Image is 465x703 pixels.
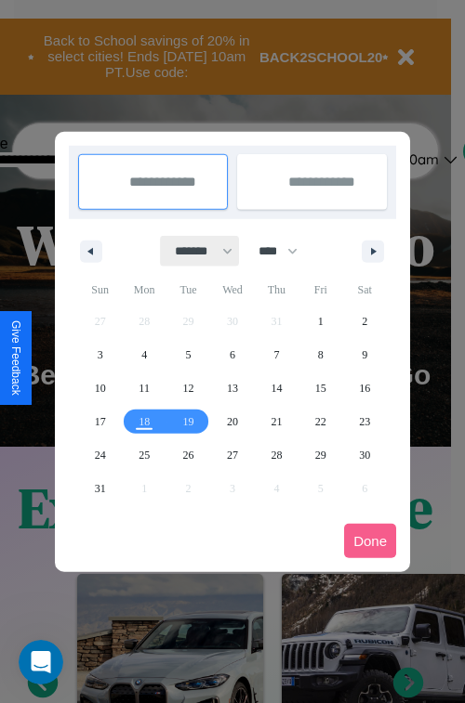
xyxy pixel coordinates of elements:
[343,371,387,405] button: 16
[299,275,342,305] span: Fri
[210,405,254,438] button: 20
[139,405,150,438] span: 18
[122,438,166,472] button: 25
[78,405,122,438] button: 17
[95,438,106,472] span: 24
[273,338,279,371] span: 7
[183,438,194,472] span: 26
[271,438,282,472] span: 28
[299,305,342,338] button: 1
[344,524,396,558] button: Done
[343,438,387,472] button: 30
[78,472,122,505] button: 31
[271,405,282,438] span: 21
[343,405,387,438] button: 23
[255,275,299,305] span: Thu
[343,338,387,371] button: 9
[210,338,254,371] button: 6
[141,338,147,371] span: 4
[210,438,254,472] button: 27
[362,338,367,371] span: 9
[230,338,235,371] span: 6
[78,438,122,472] button: 24
[227,371,238,405] span: 13
[95,472,106,505] span: 31
[98,338,103,371] span: 3
[183,371,194,405] span: 12
[318,305,324,338] span: 1
[78,338,122,371] button: 3
[299,338,342,371] button: 8
[166,371,210,405] button: 12
[271,371,282,405] span: 14
[315,438,326,472] span: 29
[343,305,387,338] button: 2
[95,405,106,438] span: 17
[227,405,238,438] span: 20
[299,371,342,405] button: 15
[255,371,299,405] button: 14
[19,640,63,684] iframe: Intercom live chat
[315,405,326,438] span: 22
[78,371,122,405] button: 10
[166,275,210,305] span: Tue
[255,338,299,371] button: 7
[166,338,210,371] button: 5
[299,438,342,472] button: 29
[255,405,299,438] button: 21
[359,438,370,472] span: 30
[78,275,122,305] span: Sun
[139,371,150,405] span: 11
[359,405,370,438] span: 23
[183,405,194,438] span: 19
[299,405,342,438] button: 22
[315,371,326,405] span: 15
[166,438,210,472] button: 26
[122,338,166,371] button: 4
[343,275,387,305] span: Sat
[359,371,370,405] span: 16
[9,320,22,396] div: Give Feedback
[318,338,324,371] span: 8
[122,371,166,405] button: 11
[122,275,166,305] span: Mon
[255,438,299,472] button: 28
[139,438,150,472] span: 25
[227,438,238,472] span: 27
[210,371,254,405] button: 13
[95,371,106,405] span: 10
[186,338,192,371] span: 5
[210,275,254,305] span: Wed
[362,305,367,338] span: 2
[166,405,210,438] button: 19
[122,405,166,438] button: 18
